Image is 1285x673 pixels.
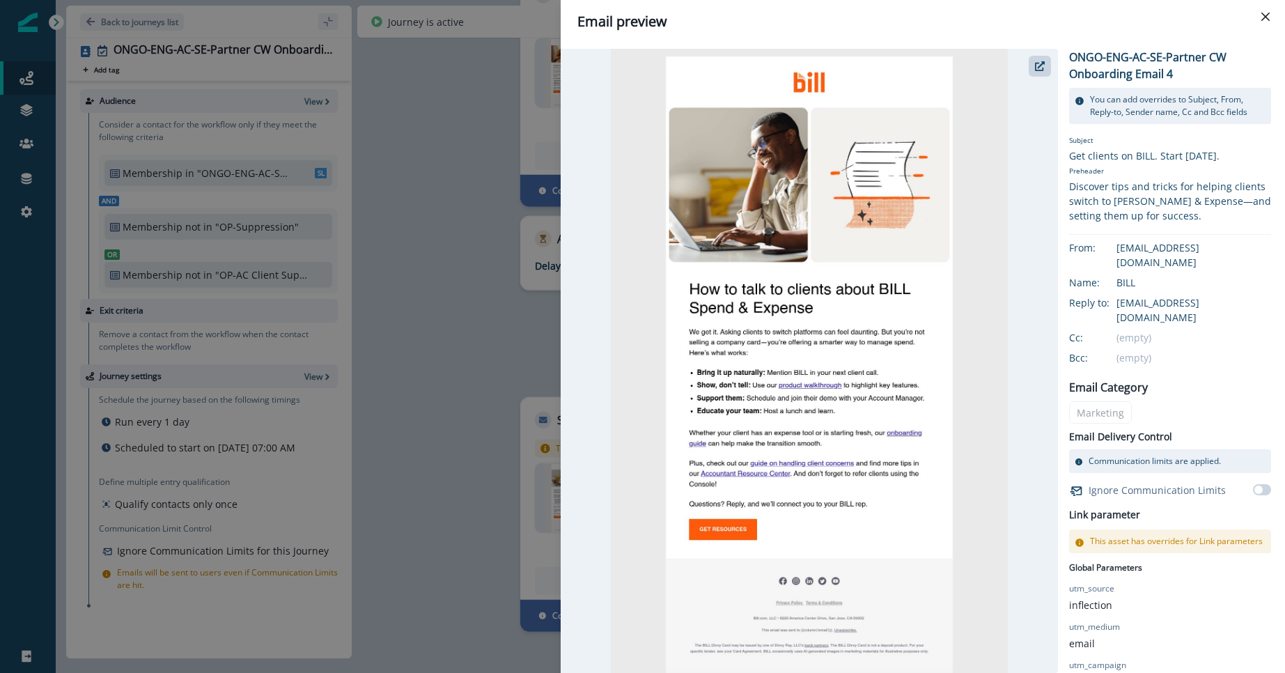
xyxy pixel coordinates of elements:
p: utm_campaign [1069,659,1126,672]
p: utm_source [1069,582,1114,595]
div: (empty) [1116,330,1271,345]
p: ONGO-ENG-AC-SE-Partner CW Onboarding Email 4 [1069,49,1271,82]
div: Get clients on BILL. Start [DATE]. [1069,148,1271,163]
div: BILL [1116,275,1271,290]
div: Discover tips and tricks for helping clients switch to [PERSON_NAME] & Expense—and setting them u... [1069,179,1271,223]
p: utm_medium [1069,621,1120,633]
button: Close [1254,6,1277,28]
div: (empty) [1116,350,1271,365]
p: email [1069,636,1095,651]
h2: Link parameter [1069,506,1140,524]
div: Bcc: [1069,350,1139,365]
p: Global Parameters [1069,559,1142,574]
p: You can add overrides to Subject, From, Reply-to, Sender name, Cc and Bcc fields [1090,93,1265,118]
p: This asset has overrides for Link parameters [1090,535,1263,548]
div: Cc: [1069,330,1139,345]
p: Subject [1069,135,1271,148]
p: Preheader [1069,163,1271,179]
img: email asset unavailable [611,49,1008,673]
div: [EMAIL_ADDRESS][DOMAIN_NAME] [1116,295,1271,325]
div: Name: [1069,275,1139,290]
div: Email preview [577,11,1268,32]
div: Reply to: [1069,295,1139,310]
p: inflection [1069,598,1112,612]
div: [EMAIL_ADDRESS][DOMAIN_NAME] [1116,240,1271,270]
div: From: [1069,240,1139,255]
